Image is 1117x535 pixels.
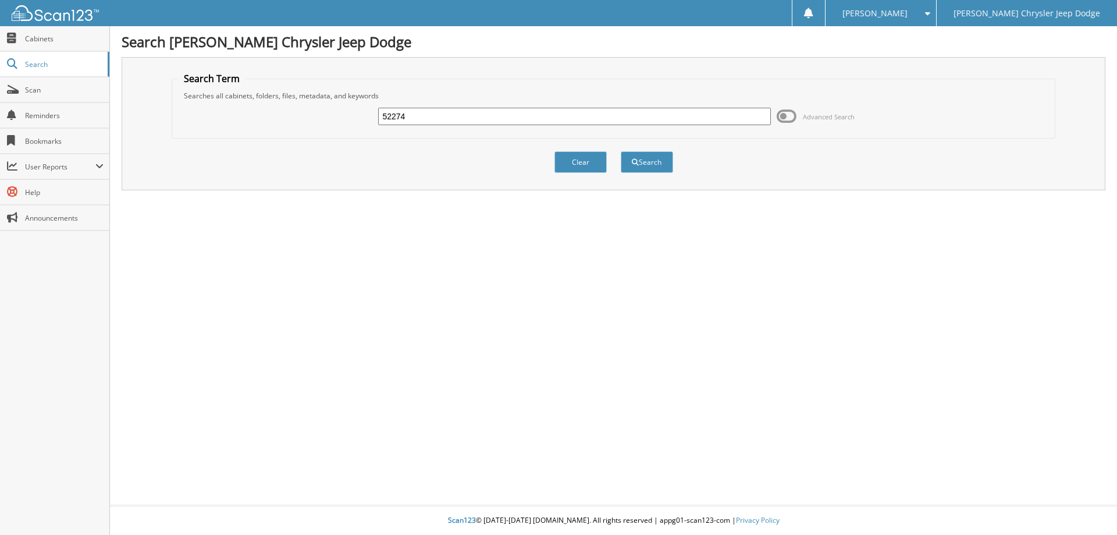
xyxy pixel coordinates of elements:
[25,59,102,69] span: Search
[842,10,908,17] span: [PERSON_NAME]
[25,136,104,146] span: Bookmarks
[954,10,1100,17] span: [PERSON_NAME] Chrysler Jeep Dodge
[178,72,246,85] legend: Search Term
[178,91,1050,101] div: Searches all cabinets, folders, files, metadata, and keywords
[25,34,104,44] span: Cabinets
[12,5,99,21] img: scan123-logo-white.svg
[122,32,1105,51] h1: Search [PERSON_NAME] Chrysler Jeep Dodge
[803,112,855,121] span: Advanced Search
[448,515,476,525] span: Scan123
[25,187,104,197] span: Help
[25,213,104,223] span: Announcements
[110,506,1117,535] div: © [DATE]-[DATE] [DOMAIN_NAME]. All rights reserved | appg01-scan123-com |
[554,151,607,173] button: Clear
[25,162,95,172] span: User Reports
[25,85,104,95] span: Scan
[736,515,780,525] a: Privacy Policy
[25,111,104,121] span: Reminders
[621,151,673,173] button: Search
